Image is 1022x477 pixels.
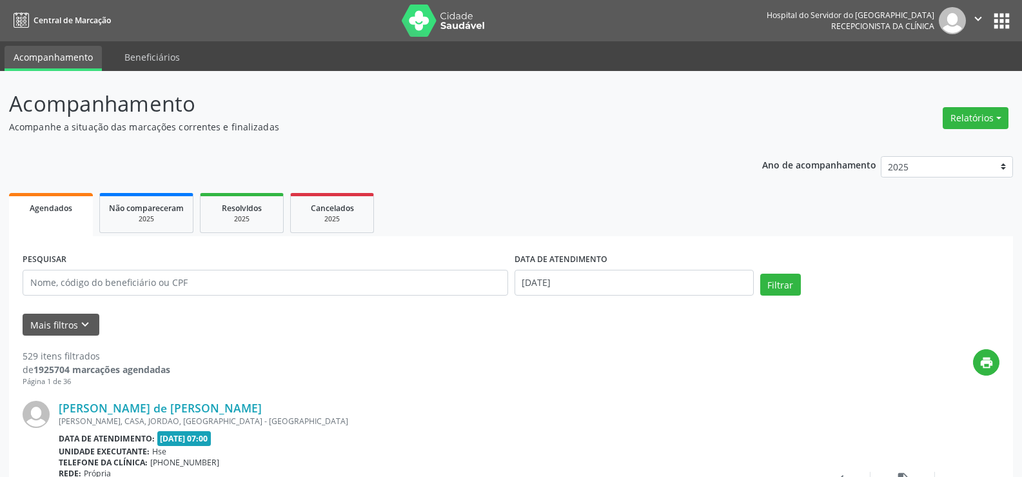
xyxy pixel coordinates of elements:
[210,214,274,224] div: 2025
[157,431,211,446] span: [DATE] 07:00
[5,46,102,71] a: Acompanhamento
[9,10,111,31] a: Central de Marcação
[59,401,262,415] a: [PERSON_NAME] de [PERSON_NAME]
[59,457,148,468] b: Telefone da clínica:
[109,203,184,214] span: Não compareceram
[9,88,712,120] p: Acompanhamento
[990,10,1013,32] button: apps
[515,270,754,296] input: Selecione um intervalo
[515,250,607,270] label: DATA DE ATENDIMENTO
[979,356,994,370] i: print
[115,46,189,68] a: Beneficiários
[59,416,806,427] div: [PERSON_NAME], CASA, JORDAO, [GEOGRAPHIC_DATA] - [GEOGRAPHIC_DATA]
[109,214,184,224] div: 2025
[150,457,219,468] span: [PHONE_NUMBER]
[23,363,170,376] div: de
[30,203,72,214] span: Agendados
[78,318,92,332] i: keyboard_arrow_down
[831,21,934,32] span: Recepcionista da clínica
[9,120,712,134] p: Acompanhe a situação das marcações correntes e finalizadas
[966,7,990,34] button: 
[23,376,170,387] div: Página 1 de 36
[59,446,150,457] b: Unidade executante:
[34,15,111,26] span: Central de Marcação
[152,446,166,457] span: Hse
[311,203,354,214] span: Cancelados
[222,203,262,214] span: Resolvidos
[762,156,876,172] p: Ano de acompanhamento
[939,7,966,34] img: img
[34,363,170,376] strong: 1925704 marcações agendadas
[59,433,155,444] b: Data de atendimento:
[760,274,801,296] button: Filtrar
[23,250,66,270] label: PESQUISAR
[23,270,508,296] input: Nome, código do beneficiário ou CPF
[23,314,99,336] button: Mais filtroskeyboard_arrow_down
[767,10,934,21] div: Hospital do Servidor do [GEOGRAPHIC_DATA]
[943,107,1008,129] button: Relatórios
[300,214,364,224] div: 2025
[23,349,170,363] div: 529 itens filtrados
[971,12,985,26] i: 
[23,401,50,428] img: img
[973,349,999,376] button: print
